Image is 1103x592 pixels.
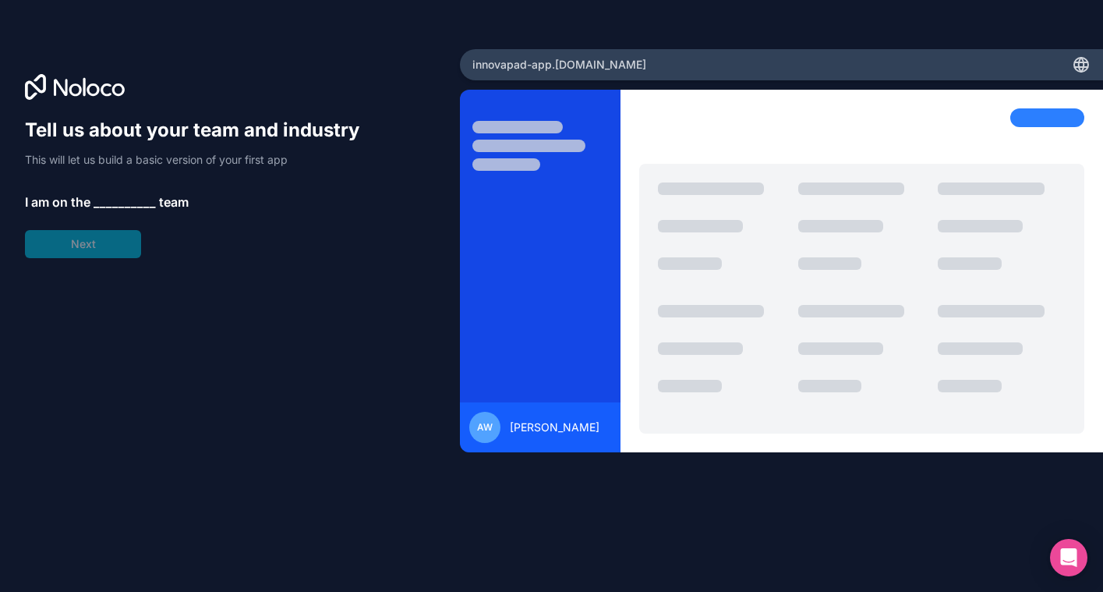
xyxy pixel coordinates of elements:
[1050,539,1087,576] div: Open Intercom Messenger
[25,152,374,168] p: This will let us build a basic version of your first app
[159,193,189,211] span: team
[25,193,90,211] span: I am on the
[510,420,599,435] span: [PERSON_NAME]
[25,118,374,143] h1: Tell us about your team and industry
[94,193,156,211] span: __________
[472,57,646,73] span: innovapad-app .[DOMAIN_NAME]
[477,421,493,434] span: AW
